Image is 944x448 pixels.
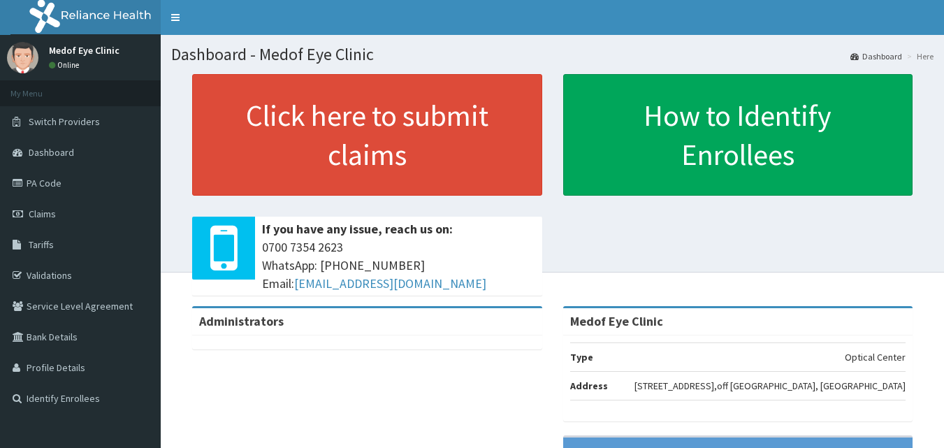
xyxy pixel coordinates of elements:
[634,379,906,393] p: [STREET_ADDRESS],off [GEOGRAPHIC_DATA], [GEOGRAPHIC_DATA]
[49,45,119,55] p: Medof Eye Clinic
[29,146,74,159] span: Dashboard
[262,238,535,292] span: 0700 7354 2623 WhatsApp: [PHONE_NUMBER] Email:
[850,50,902,62] a: Dashboard
[29,238,54,251] span: Tariffs
[570,380,608,392] b: Address
[903,50,934,62] li: Here
[7,42,38,73] img: User Image
[171,45,934,64] h1: Dashboard - Medof Eye Clinic
[49,60,82,70] a: Online
[262,221,453,237] b: If you have any issue, reach us on:
[199,313,284,329] b: Administrators
[29,115,100,128] span: Switch Providers
[29,208,56,220] span: Claims
[570,313,663,329] strong: Medof Eye Clinic
[845,350,906,364] p: Optical Center
[563,74,913,196] a: How to Identify Enrollees
[570,351,593,363] b: Type
[192,74,542,196] a: Click here to submit claims
[294,275,486,291] a: [EMAIL_ADDRESS][DOMAIN_NAME]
